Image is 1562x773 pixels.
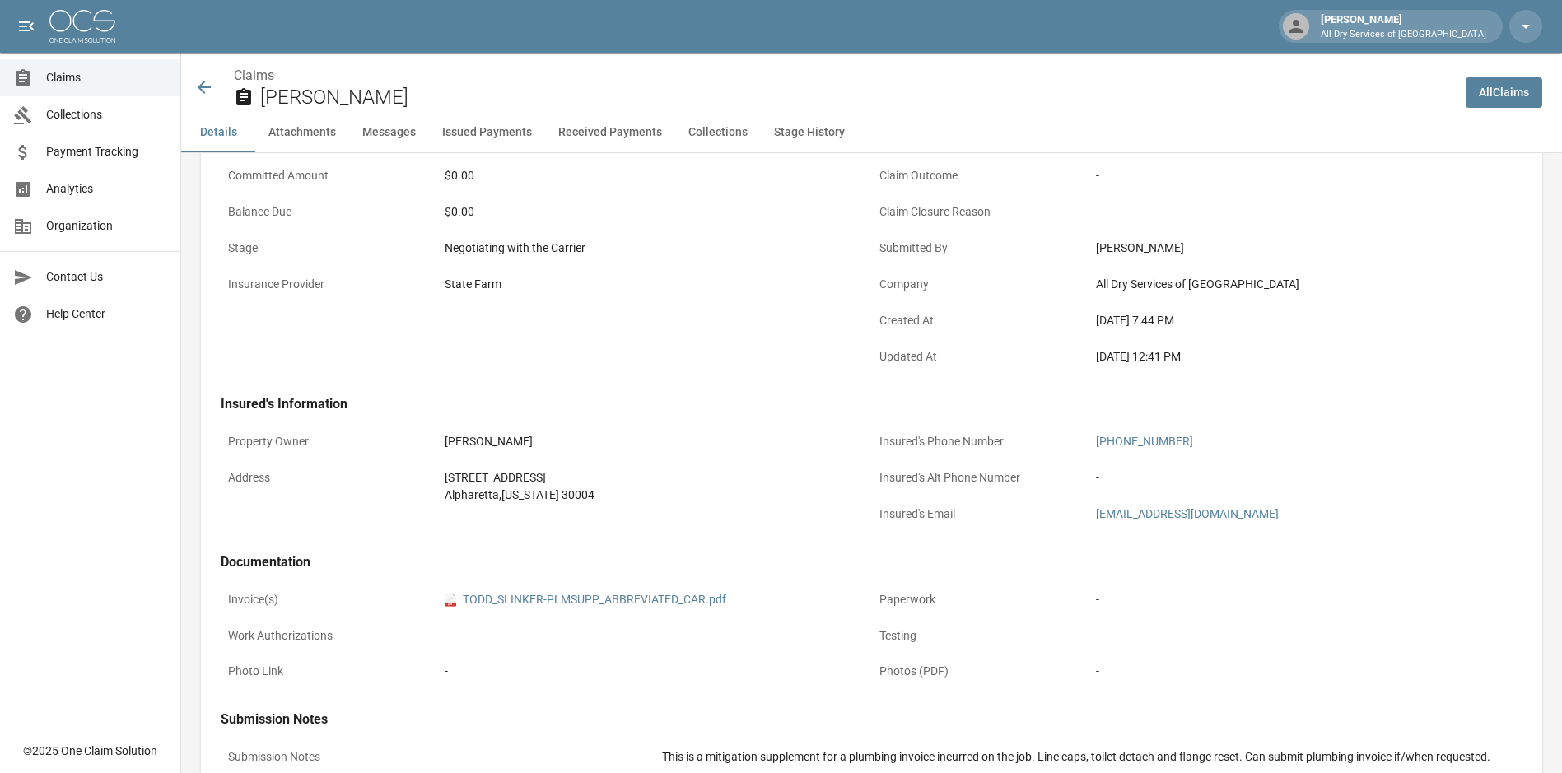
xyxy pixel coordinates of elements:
[545,113,675,152] button: Received Payments
[872,655,1089,687] p: Photos (PDF)
[221,554,1522,570] h4: Documentation
[445,663,864,680] div: -
[445,487,864,504] div: Alpharetta , [US_STATE] 30004
[1096,348,1515,366] div: [DATE] 12:41 PM
[1096,591,1515,608] div: -
[46,268,167,286] span: Contact Us
[221,196,437,228] p: Balance Due
[1314,12,1493,41] div: [PERSON_NAME]
[1466,77,1542,108] a: AllClaims
[1321,28,1486,42] p: All Dry Services of [GEOGRAPHIC_DATA]
[1096,435,1193,448] a: [PHONE_NUMBER]
[1096,312,1515,329] div: [DATE] 7:44 PM
[46,106,167,123] span: Collections
[181,113,255,152] button: Details
[445,240,864,257] div: Negotiating with the Carrier
[872,232,1089,264] p: Submitted By
[46,180,167,198] span: Analytics
[662,748,1515,766] div: This is a mitigation supplement for a plumbing invoice incurred on the job. Line caps, toilet det...
[221,741,655,773] p: Submission Notes
[872,160,1089,192] p: Claim Outcome
[46,143,167,161] span: Payment Tracking
[181,113,1562,152] div: anchor tabs
[349,113,429,152] button: Messages
[10,10,43,43] button: open drawer
[872,426,1089,458] p: Insured's Phone Number
[234,68,274,83] a: Claims
[221,232,437,264] p: Stage
[872,498,1089,530] p: Insured's Email
[23,743,157,759] div: © 2025 One Claim Solution
[1096,627,1515,645] div: -
[445,203,864,221] div: $0.00
[221,462,437,494] p: Address
[221,584,437,616] p: Invoice(s)
[221,426,437,458] p: Property Owner
[46,217,167,235] span: Organization
[872,462,1089,494] p: Insured's Alt Phone Number
[761,113,858,152] button: Stage History
[445,433,864,450] div: [PERSON_NAME]
[1096,507,1279,520] a: [EMAIL_ADDRESS][DOMAIN_NAME]
[872,268,1089,300] p: Company
[1096,663,1515,680] div: -
[46,69,167,86] span: Claims
[221,160,437,192] p: Committed Amount
[675,113,761,152] button: Collections
[872,305,1089,337] p: Created At
[445,591,726,608] a: pdfTODD_SLINKER-PLMSUPP_ABBREVIATED_CAR.pdf
[221,396,1522,412] h4: Insured's Information
[49,10,115,43] img: ocs-logo-white-transparent.png
[872,341,1089,373] p: Updated At
[1096,203,1515,221] div: -
[221,620,437,652] p: Work Authorizations
[445,469,864,487] div: [STREET_ADDRESS]
[1096,276,1515,293] div: All Dry Services of [GEOGRAPHIC_DATA]
[1096,167,1515,184] div: -
[1096,240,1515,257] div: [PERSON_NAME]
[445,627,864,645] div: -
[46,305,167,323] span: Help Center
[445,167,864,184] div: $0.00
[872,620,1089,652] p: Testing
[872,584,1089,616] p: Paperwork
[221,655,437,687] p: Photo Link
[234,66,1452,86] nav: breadcrumb
[429,113,545,152] button: Issued Payments
[221,268,437,300] p: Insurance Provider
[221,711,1522,728] h4: Submission Notes
[445,276,864,293] div: State Farm
[872,196,1089,228] p: Claim Closure Reason
[255,113,349,152] button: Attachments
[1096,469,1515,487] div: -
[260,86,1452,109] h2: [PERSON_NAME]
